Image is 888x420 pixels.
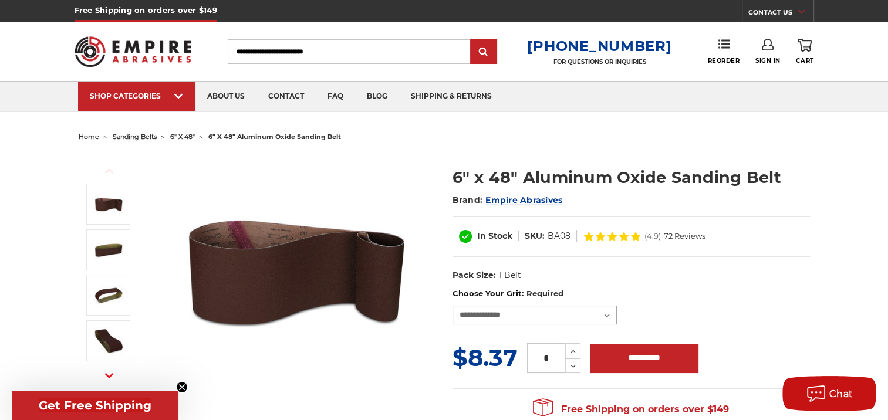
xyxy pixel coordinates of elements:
img: 6" x 48" AOX Sanding Belt [94,235,123,265]
a: shipping & returns [399,82,504,111]
label: Choose Your Grit: [453,288,810,300]
span: Reorder [707,57,740,65]
img: 6" x 48" Sanding Belt - Aluminum Oxide [94,280,123,310]
img: 6" x 48" Aluminum Oxide Sanding Belt [179,154,414,388]
button: Next [95,363,123,388]
div: SHOP CATEGORIES [90,92,184,100]
a: Cart [796,39,813,65]
input: Submit [472,40,495,64]
a: faq [316,82,355,111]
small: Required [526,289,563,298]
span: (4.9) [644,232,661,240]
p: FOR QUESTIONS OR INQUIRIES [527,58,671,66]
a: [PHONE_NUMBER] [527,38,671,55]
button: Close teaser [176,381,188,393]
a: about us [195,82,256,111]
img: 6" x 48" Sanding Belt - AOX [94,326,123,355]
a: sanding belts [113,133,157,141]
img: 6" x 48" Aluminum Oxide Sanding Belt [94,189,123,219]
a: blog [355,82,399,111]
div: Get Free ShippingClose teaser [12,391,178,420]
span: Brand: [453,195,483,205]
a: home [79,133,99,141]
dt: Pack Size: [453,269,496,282]
span: 6" x 48" aluminum oxide sanding belt [208,133,341,141]
a: 6" x 48" [170,133,195,141]
span: Sign In [755,57,781,65]
a: CONTACT US [748,6,813,22]
button: Previous [95,158,123,184]
span: $8.37 [453,343,518,372]
span: In Stock [477,231,512,241]
a: contact [256,82,316,111]
button: Chat [782,376,876,411]
span: 72 Reviews [664,232,705,240]
img: Empire Abrasives [75,29,192,74]
dt: SKU: [525,230,545,242]
h1: 6" x 48" Aluminum Oxide Sanding Belt [453,166,810,189]
a: Empire Abrasives [485,195,562,205]
dd: BA08 [548,230,570,242]
span: Get Free Shipping [39,398,151,412]
a: Reorder [707,39,740,64]
dd: 1 Belt [498,269,521,282]
span: Chat [829,388,853,399]
span: Cart [796,57,813,65]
